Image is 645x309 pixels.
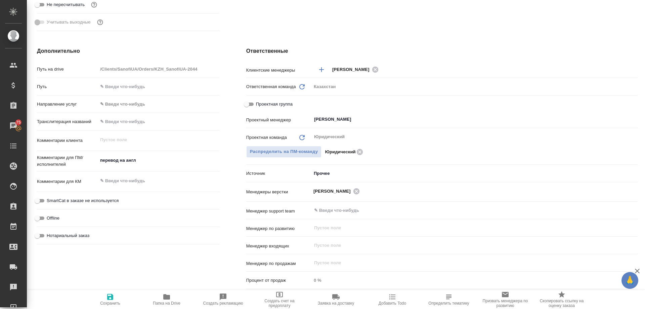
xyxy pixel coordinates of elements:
span: SmartCat в заказе не используется [47,197,119,204]
button: Создать счет на предоплату [251,290,308,309]
p: Проектная команда [246,134,287,141]
div: ✎ Введи что-нибудь [98,99,219,110]
input: ✎ Введи что-нибудь [98,82,219,91]
p: Процент от продаж [246,277,311,284]
span: Определить тематику [428,301,469,306]
button: Распределить на ПМ-команду [246,146,322,158]
button: Open [634,191,635,192]
span: Распределить на ПМ-команду [250,148,318,156]
p: Источник [246,170,311,177]
button: Сохранить [82,290,138,309]
span: Offline [47,215,59,222]
input: ✎ Введи что-нибудь [313,206,613,215]
button: 🙏 [621,272,638,289]
span: В заказе уже есть ответственный ПМ или ПМ группа [246,146,322,158]
button: Заявка на доставку [308,290,364,309]
span: Создать счет на предоплату [255,299,304,308]
span: Не пересчитывать [47,1,85,8]
span: Добавить Todo [379,301,406,306]
input: Пустое поле [313,259,622,267]
span: Проектная группа [256,101,293,108]
h4: Ответственные [246,47,638,55]
button: Скопировать ссылку на оценку заказа [533,290,590,309]
p: Транслитерация названий [37,118,98,125]
button: Open [634,210,635,211]
p: Менеджеры верстки [246,189,311,195]
p: Путь на drive [37,66,98,73]
button: Open [634,119,635,120]
p: Направление услуг [37,101,98,108]
span: Заявка на доставку [318,301,354,306]
div: ✎ Введи что-нибудь [100,101,211,108]
button: Выбери, если сб и вс нужно считать рабочими днями для выполнения заказа. [96,18,104,27]
span: Нотариальный заказ [47,232,89,239]
button: Включи, если не хочешь, чтобы указанная дата сдачи изменилась после переставления заказа в 'Подтв... [90,0,98,9]
div: Казахстан [311,81,638,92]
div: Прочее [311,168,638,179]
textarea: перевод на англ [98,155,219,166]
p: Комментарии клиента [37,137,98,144]
p: Ответственная команда [246,83,296,90]
p: Менеджер по продажам [246,260,311,267]
h4: Дополнительно [37,47,219,55]
span: [PERSON_NAME] [313,188,355,195]
button: Создать рекламацию [195,290,251,309]
span: Призвать менеджера по развитию [481,299,529,308]
input: Пустое поле [313,224,622,232]
div: [PERSON_NAME] [313,187,362,195]
input: Пустое поле [311,275,638,285]
button: Добавить Todo [364,290,421,309]
p: Комментарии для КМ [37,178,98,185]
span: Сохранить [100,301,120,306]
input: Пустое поле [313,241,622,249]
p: Проектный менеджер [246,117,311,123]
p: Комментарии для ПМ/исполнителей [37,154,98,168]
span: 75 [12,119,25,126]
button: Папка на Drive [138,290,195,309]
span: [PERSON_NAME] [332,66,374,73]
p: Путь [37,83,98,90]
span: Папка на Drive [153,301,180,306]
p: Клиентские менеджеры [246,67,311,74]
button: Добавить менеджера [313,62,330,78]
p: Менеджер support team [246,208,311,215]
span: 🙏 [624,273,636,287]
p: Юридический [325,149,355,155]
button: Призвать менеджера по развитию [477,290,533,309]
p: Менеджер по развитию [246,225,311,232]
div: [PERSON_NAME] [332,65,381,74]
span: Скопировать ссылку на оценку заказа [537,299,586,308]
button: Open [634,69,635,70]
input: Пустое поле [98,64,219,74]
input: ✎ Введи что-нибудь [98,117,219,126]
span: Учитывать выходные [47,19,91,26]
a: 75 [2,117,25,134]
button: Определить тематику [421,290,477,309]
span: Создать рекламацию [203,301,243,306]
p: Менеджер входящих [246,243,311,249]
